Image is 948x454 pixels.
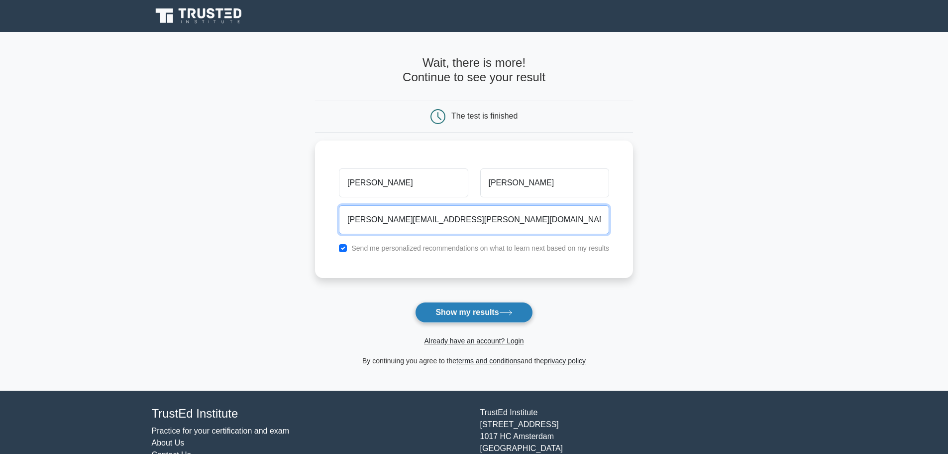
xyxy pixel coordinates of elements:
[351,244,609,252] label: Send me personalized recommendations on what to learn next based on my results
[339,168,468,197] input: First name
[152,439,185,447] a: About Us
[480,168,609,197] input: Last name
[415,302,532,323] button: Show my results
[152,407,468,421] h4: TrustEd Institute
[451,112,518,120] div: The test is finished
[424,337,524,345] a: Already have an account? Login
[315,56,633,85] h4: Wait, there is more! Continue to see your result
[152,427,290,435] a: Practice for your certification and exam
[339,205,609,234] input: Email
[309,355,639,367] div: By continuing you agree to the and the
[456,357,521,365] a: terms and conditions
[544,357,586,365] a: privacy policy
